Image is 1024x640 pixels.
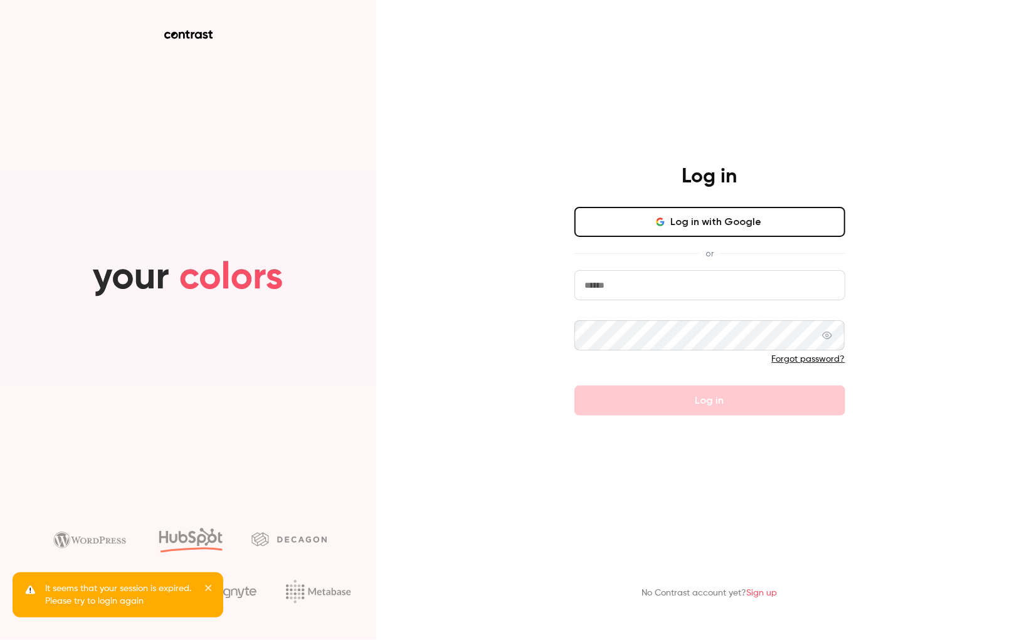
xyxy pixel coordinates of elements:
a: Sign up [747,589,778,597]
button: Log in with Google [574,207,845,237]
img: decagon [251,532,327,546]
a: Forgot password? [772,355,845,364]
p: It seems that your session is expired. Please try to login again [45,582,196,607]
button: close [204,582,213,597]
p: No Contrast account yet? [642,587,778,600]
h4: Log in [682,164,737,189]
span: or [699,247,720,260]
